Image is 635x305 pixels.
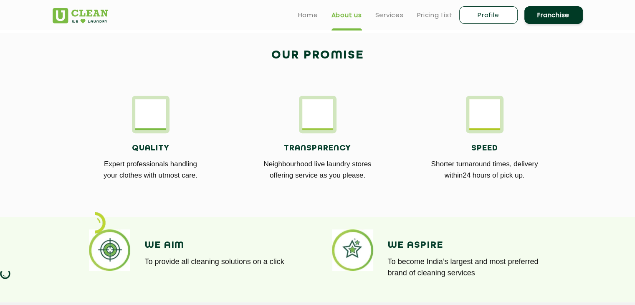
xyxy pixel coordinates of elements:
h4: Speed [407,144,562,153]
p: Expert professionals handling your clothes with utmost care. [73,158,228,181]
h4: Transparency [240,144,395,153]
a: Home [298,10,318,20]
img: Laundry [135,99,166,128]
img: UClean Laundry and Dry Cleaning [53,8,108,23]
p: Neighbourhood live laundry stores offering service as you please. [240,158,395,181]
a: Franchise [524,6,583,24]
h2: Our Promise [53,46,583,66]
a: Services [375,10,404,20]
h4: Quality [73,144,228,153]
p: To provide all cleaning solutions on a click [145,256,305,267]
p: Shorter turnaround times, delivery within24 hours of pick up. [407,158,562,181]
a: Pricing List [417,10,453,20]
img: promise_icon_3_11zon.webp [469,99,500,128]
p: To become India’s largest and most preferred brand of cleaning services [388,256,548,279]
img: promise_icon_4_11zon.webp [89,229,130,271]
h4: We Aspire [388,240,548,251]
img: promise_icon_5_11zon.webp [332,229,373,271]
img: icon_2.png [95,212,106,234]
h4: We Aim [145,240,305,251]
img: promise_icon_2_11zon.webp [302,99,333,128]
a: Profile [459,6,518,24]
a: About us [331,10,362,20]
